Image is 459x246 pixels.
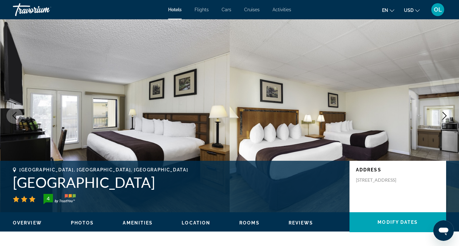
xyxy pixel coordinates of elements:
button: Modify Dates [349,212,446,232]
iframe: Button to launch messaging window [433,220,454,241]
button: Previous image [6,108,23,124]
button: User Menu [429,3,446,16]
p: [STREET_ADDRESS] [356,177,407,183]
span: OL [434,6,442,13]
h1: [GEOGRAPHIC_DATA] [13,174,343,191]
button: Rooms [239,220,260,226]
p: Address [356,167,440,172]
button: Change currency [404,5,420,15]
span: [GEOGRAPHIC_DATA], [GEOGRAPHIC_DATA], [GEOGRAPHIC_DATA] [19,167,188,172]
span: en [382,8,388,13]
span: Location [182,220,210,225]
button: Change language [382,5,394,15]
img: trustyou-badge-hor.svg [43,194,76,204]
span: Rooms [239,220,260,225]
a: Cars [222,7,231,12]
span: Photos [71,220,94,225]
button: Next image [436,108,453,124]
a: Travorium [13,1,77,18]
span: Overview [13,220,42,225]
span: Modify Dates [378,220,418,225]
button: Amenities [123,220,153,226]
span: Amenities [123,220,153,225]
a: Hotels [168,7,182,12]
button: Photos [71,220,94,226]
button: Reviews [289,220,313,226]
button: Overview [13,220,42,226]
div: 4 [42,195,54,202]
a: Cruises [244,7,260,12]
a: Activities [273,7,291,12]
span: Reviews [289,220,313,225]
button: Location [182,220,210,226]
span: USD [404,8,414,13]
a: Flights [195,7,209,12]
